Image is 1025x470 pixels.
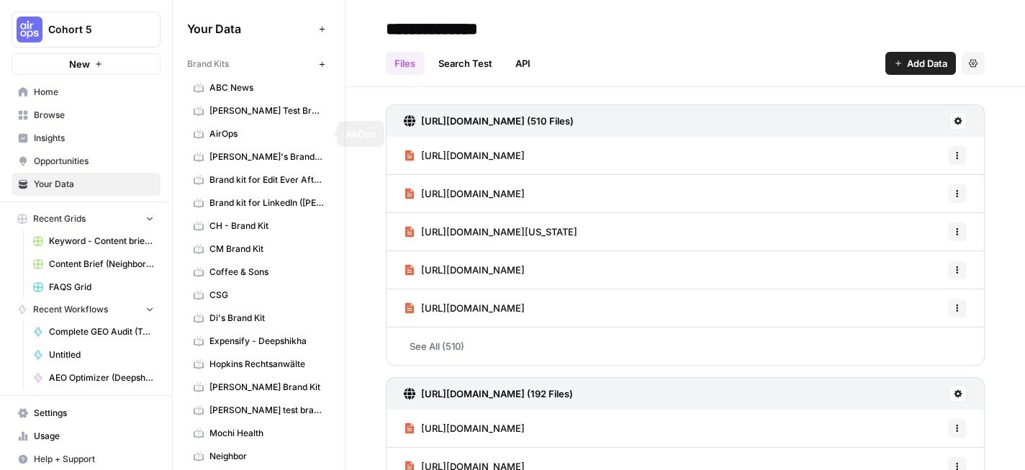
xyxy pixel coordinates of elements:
span: Help + Support [34,453,154,466]
span: [PERSON_NAME]'s Brand Kit [209,150,324,163]
span: Browse [34,109,154,122]
span: Neighbor [209,450,324,463]
h3: [URL][DOMAIN_NAME] (510 Files) [421,114,574,128]
a: Complete GEO Audit (Technical + Content) - Deepshikha [27,320,161,343]
a: Files [386,52,424,75]
a: [PERSON_NAME]'s Brand Kit [187,145,330,168]
span: ABC News [209,81,324,94]
span: Brand kit for LinkedIn ([PERSON_NAME]) [209,196,324,209]
a: Browse [12,104,161,127]
a: [URL][DOMAIN_NAME] [404,251,525,289]
span: Your Data [187,20,313,37]
span: Cohort 5 [48,22,135,37]
a: ABC News [187,76,330,99]
span: New [69,57,90,71]
span: Recent Workflows [33,303,108,316]
a: Brand kit for LinkedIn ([PERSON_NAME]) [187,191,330,214]
a: Neighbor [187,445,330,468]
a: Usage [12,425,161,448]
span: Untitled [49,348,154,361]
span: AEO Optimizer (Deepshikha) [49,371,154,384]
span: Brand kit for Edit Ever After ([PERSON_NAME]) [209,173,324,186]
span: [URL][DOMAIN_NAME] [421,148,525,163]
a: [URL][DOMAIN_NAME] [404,289,525,327]
span: [PERSON_NAME] test brand kit [209,404,324,417]
a: Opportunities [12,150,161,173]
span: Coffee & Sons [209,266,324,279]
span: Usage [34,430,154,443]
span: Hopkins Rechtsanwälte [209,358,324,371]
span: [URL][DOMAIN_NAME] [421,186,525,201]
button: New [12,53,161,75]
a: [PERSON_NAME] test brand kit [187,399,330,422]
a: [URL][DOMAIN_NAME] [404,410,525,447]
a: Home [12,81,161,104]
button: Workspace: Cohort 5 [12,12,161,48]
a: CSG [187,284,330,307]
a: FAQS Grid [27,276,161,299]
a: API [507,52,539,75]
a: Content Brief (Neighbor - [PERSON_NAME] [27,253,161,276]
a: [URL][DOMAIN_NAME][US_STATE] [404,213,577,250]
img: Cohort 5 Logo [17,17,42,42]
a: [URL][DOMAIN_NAME] [404,175,525,212]
a: Coffee & Sons [187,261,330,284]
button: Recent Grids [12,208,161,230]
a: [URL][DOMAIN_NAME] (192 Files) [404,378,573,410]
span: [PERSON_NAME] Test Brand Kit [209,104,324,117]
span: Complete GEO Audit (Technical + Content) - Deepshikha [49,325,154,338]
a: See All (510) [386,327,985,365]
span: Content Brief (Neighbor - [PERSON_NAME] [49,258,154,271]
span: Home [34,86,154,99]
a: [URL][DOMAIN_NAME] (510 Files) [404,105,574,137]
a: Your Data [12,173,161,196]
button: Recent Workflows [12,299,161,320]
span: Insights [34,132,154,145]
span: Brand Kits [187,58,229,71]
span: Expensify - Deepshikha [209,335,324,348]
a: CM Brand Kit [187,238,330,261]
span: CM Brand Kit [209,243,324,256]
a: Keyword - Content brief - Article (Airops builders) - [PERSON_NAME] [27,230,161,253]
span: [URL][DOMAIN_NAME] [421,421,525,435]
span: AirOps [209,127,324,140]
span: Mochi Health [209,427,324,440]
h3: [URL][DOMAIN_NAME] (192 Files) [421,387,573,401]
a: [PERSON_NAME] Test Brand Kit [187,99,330,122]
a: AirOps [187,122,330,145]
span: [URL][DOMAIN_NAME] [421,301,525,315]
span: [URL][DOMAIN_NAME][US_STATE] [421,225,577,239]
a: Hopkins Rechtsanwälte [187,353,330,376]
span: Settings [34,407,154,420]
a: Insights [12,127,161,150]
a: Di's Brand Kit [187,307,330,330]
span: CH - Brand Kit [209,220,324,232]
span: CSG [209,289,324,302]
a: CH - Brand Kit [187,214,330,238]
span: Recent Grids [33,212,86,225]
span: Your Data [34,178,154,191]
a: AEO Optimizer (Deepshikha) [27,366,161,389]
a: Mochi Health [187,422,330,445]
span: FAQS Grid [49,281,154,294]
a: Untitled [27,343,161,366]
span: Add Data [907,56,947,71]
a: [URL][DOMAIN_NAME] [404,137,525,174]
span: Di's Brand Kit [209,312,324,325]
a: Expensify - Deepshikha [187,330,330,353]
a: Brand kit for Edit Ever After ([PERSON_NAME]) [187,168,330,191]
a: Settings [12,402,161,425]
button: Add Data [885,52,956,75]
span: [URL][DOMAIN_NAME] [421,263,525,277]
a: Search Test [430,52,501,75]
a: [PERSON_NAME] Brand Kit [187,376,330,399]
span: [PERSON_NAME] Brand Kit [209,381,324,394]
span: Keyword - Content brief - Article (Airops builders) - [PERSON_NAME] [49,235,154,248]
span: Opportunities [34,155,154,168]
